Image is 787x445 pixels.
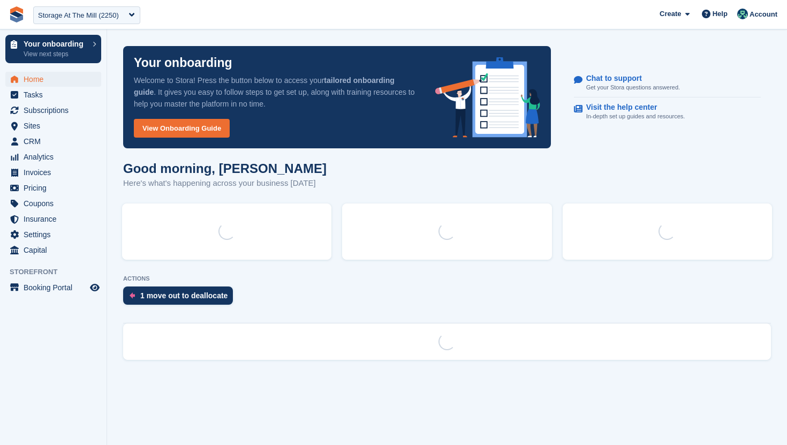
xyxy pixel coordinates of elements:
span: Booking Portal [24,280,88,295]
a: Preview store [88,281,101,294]
a: 1 move out to deallocate [123,286,238,310]
span: Capital [24,243,88,258]
a: menu [5,212,101,227]
a: menu [5,165,101,180]
a: menu [5,196,101,211]
img: Jennifer Ofodile [737,9,748,19]
span: Home [24,72,88,87]
a: menu [5,149,101,164]
span: Account [750,9,777,20]
a: Chat to support Get your Stora questions answered. [574,69,761,98]
img: move_outs_to_deallocate_icon-f764333ba52eb49d3ac5e1228854f67142a1ed5810a6f6cc68b1a99e826820c5.svg [130,292,135,299]
span: Storefront [10,267,107,277]
a: menu [5,118,101,133]
p: Your onboarding [24,40,87,48]
a: menu [5,103,101,118]
a: Visit the help center In-depth set up guides and resources. [574,97,761,126]
p: Here's what's happening across your business [DATE] [123,177,327,190]
a: menu [5,72,101,87]
p: View next steps [24,49,87,59]
span: Analytics [24,149,88,164]
span: Pricing [24,180,88,195]
p: In-depth set up guides and resources. [586,112,685,121]
span: Coupons [24,196,88,211]
a: menu [5,227,101,242]
a: menu [5,243,101,258]
span: Create [660,9,681,19]
p: Welcome to Stora! Press the button below to access your . It gives you easy to follow steps to ge... [134,74,418,110]
a: View Onboarding Guide [134,119,230,138]
div: 1 move out to deallocate [140,291,228,300]
span: Help [713,9,728,19]
span: Insurance [24,212,88,227]
span: Invoices [24,165,88,180]
p: Visit the help center [586,103,677,112]
a: menu [5,180,101,195]
div: Storage At The Mill (2250) [38,10,119,21]
p: ACTIONS [123,275,771,282]
a: menu [5,280,101,295]
p: Chat to support [586,74,671,83]
a: menu [5,87,101,102]
img: onboarding-info-6c161a55d2c0e0a8cae90662b2fe09162a5109e8cc188191df67fb4f79e88e88.svg [435,57,540,138]
span: Sites [24,118,88,133]
a: Your onboarding View next steps [5,35,101,63]
span: Subscriptions [24,103,88,118]
h1: Good morning, [PERSON_NAME] [123,161,327,176]
span: Tasks [24,87,88,102]
a: menu [5,134,101,149]
p: Get your Stora questions answered. [586,83,680,92]
span: CRM [24,134,88,149]
span: Settings [24,227,88,242]
img: stora-icon-8386f47178a22dfd0bd8f6a31ec36ba5ce8667c1dd55bd0f319d3a0aa187defe.svg [9,6,25,22]
p: Your onboarding [134,57,232,69]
